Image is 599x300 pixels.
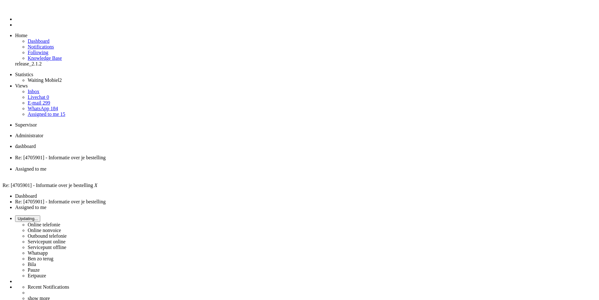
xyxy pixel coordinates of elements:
li: Dashboard menu [15,16,596,22]
a: Inbox [28,89,39,94]
span: Re: [4705901] - Informatie over je bestelling [15,155,106,160]
li: Supervisor [15,122,596,128]
a: Knowledge base [28,55,62,61]
li: Dashboard [15,144,596,155]
li: Views [15,83,596,89]
a: WhatsApp 184 [28,106,58,111]
label: Outbound telefonie [28,233,67,239]
li: View [15,166,596,178]
span: Assigned to me [28,111,59,117]
div: Close tab [15,172,596,178]
label: Whatsapp [28,250,48,256]
div: Close tab [15,149,596,155]
a: E-mail 299 [28,100,50,105]
span: E-mail [28,100,42,105]
label: Servicepunt online [28,239,65,244]
a: Omnidesk [15,5,26,10]
a: Livechat 0 [28,94,49,100]
span: WhatsApp [28,106,49,111]
li: Dashboard [15,193,596,199]
span: Notifications [28,44,54,49]
span: Updating... [18,216,38,221]
label: Ben zo terug [28,256,53,261]
li: Home menu item [15,33,596,38]
li: 32571 [15,155,596,166]
ul: dashboard menu items [3,33,596,67]
label: Online telefonie [28,222,60,227]
span: Re: [4705901] - Informatie over je bestelling [3,183,93,188]
span: 2 [59,77,62,83]
a: Notifications menu item [28,44,54,49]
label: Bila [28,262,36,267]
span: release_2.1.2 [15,61,42,66]
a: Waiting Mobiel [28,77,62,83]
a: Following [28,50,48,55]
li: Administrator [15,133,596,139]
span: 299 [43,100,50,105]
span: 15 [60,111,65,117]
ul: Menu [3,5,596,28]
li: Re: [4705901] - Informatie over je bestelling [15,199,596,205]
li: Statistics [15,72,596,77]
span: Dashboard [28,38,49,44]
label: Pauze [28,267,40,273]
div: Close tab [15,161,596,166]
a: Assigned to me 15 [28,111,65,117]
i: X [94,183,97,188]
label: Eetpauze [28,273,46,278]
a: Dashboard menu item [28,38,49,44]
span: Knowledge Base [28,55,62,61]
label: Servicepunt offline [28,245,66,250]
button: Updating... [15,215,40,222]
span: 0 [47,94,49,100]
li: Updating... Online telefonieOnline nonvoiceOutbound telefonieServicepunt onlineServicepunt offlin... [15,215,596,279]
label: Online nonvoice [28,228,61,233]
span: dashboard [15,144,36,149]
span: Livechat [28,94,45,100]
li: Assigned to me [15,205,596,210]
li: Tickets menu [15,22,596,28]
span: 184 [50,106,58,111]
li: Recent Notifications [28,284,596,290]
span: Assigned to me [15,166,47,172]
